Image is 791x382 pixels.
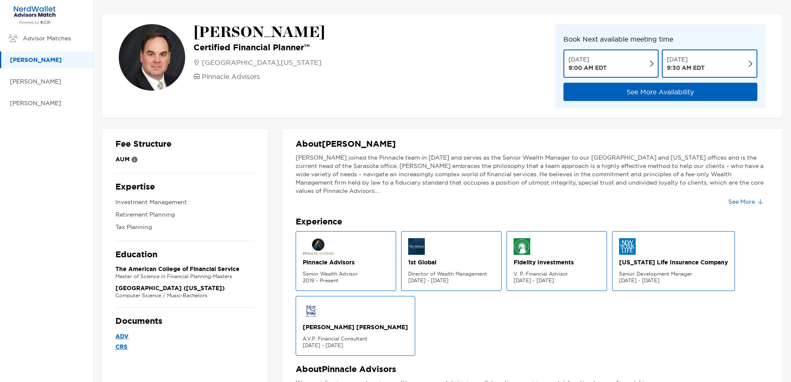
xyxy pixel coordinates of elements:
[619,271,728,277] p: Senior Development Manager
[303,277,389,284] p: 2019 - Present
[667,55,705,64] p: [DATE]
[115,209,255,220] p: Retirement Planning
[514,277,600,284] p: [DATE] - [DATE]
[408,238,425,255] img: firm logo
[115,265,255,273] p: The American College of Financial Service
[303,335,408,342] p: A.V.P. Financial Consultant
[662,49,757,78] button: [DATE] 9:30 AM EDT
[115,249,255,260] p: Education
[303,323,408,331] p: [PERSON_NAME] [PERSON_NAME]
[10,76,85,87] p: [PERSON_NAME]
[115,197,255,207] p: Investment Management
[514,271,600,277] p: V. P. Financial Advisor
[514,238,530,255] img: firm logo
[296,217,769,227] p: Experience
[115,222,255,232] p: Tax Planning
[408,258,495,266] p: 1st Global
[193,42,325,52] p: Certified Financial Planner™
[563,83,757,101] button: See More Availability
[10,55,85,65] p: [PERSON_NAME]
[303,271,389,277] p: Senior Wealth Advisor
[119,24,185,91] img: avatar
[619,238,636,255] img: firm logo
[296,139,769,149] p: About [PERSON_NAME]
[303,238,334,255] img: firm logo
[563,34,757,44] p: Book Next available meeting time
[722,195,769,208] button: See More
[296,364,769,375] p: About Pinnacle Advisors
[619,258,728,266] p: [US_STATE] Life Insurance Company
[568,64,607,72] p: 9:00 AM EDT
[193,24,325,41] p: [PERSON_NAME]
[202,71,260,81] p: Pinnacle Advisors
[10,98,85,108] p: [PERSON_NAME]
[23,33,85,44] p: Advisor Matches
[115,316,255,326] p: Documents
[303,303,319,320] img: firm logo
[303,258,389,266] p: Pinnacle Advisors
[115,273,255,280] p: Master of Science in Financial Planning - Masters
[514,258,600,266] p: Fidelity Investments
[115,284,255,292] p: [GEOGRAPHIC_DATA] ([US_STATE])
[202,57,321,67] p: [GEOGRAPHIC_DATA] , [US_STATE]
[115,342,255,352] a: CRS
[303,342,408,349] p: [DATE] - [DATE]
[115,182,255,192] p: Expertise
[667,64,705,72] p: 9:30 AM EDT
[115,139,255,149] p: Fee Structure
[568,55,607,64] p: [DATE]
[563,49,659,78] button: [DATE] 9:00 AM EDT
[408,277,495,284] p: [DATE] - [DATE]
[619,277,728,284] p: [DATE] - [DATE]
[115,331,255,342] a: ADV
[115,154,130,165] p: AUM
[408,271,495,277] p: Director of Wealth Management
[115,292,255,299] p: Computer Science / Music - Bachelors
[296,153,769,195] p: [PERSON_NAME] joined the Pinnacle team in [DATE] and serves as the Senior Wealth Manager to our [...
[10,5,59,25] img: Zoe Financial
